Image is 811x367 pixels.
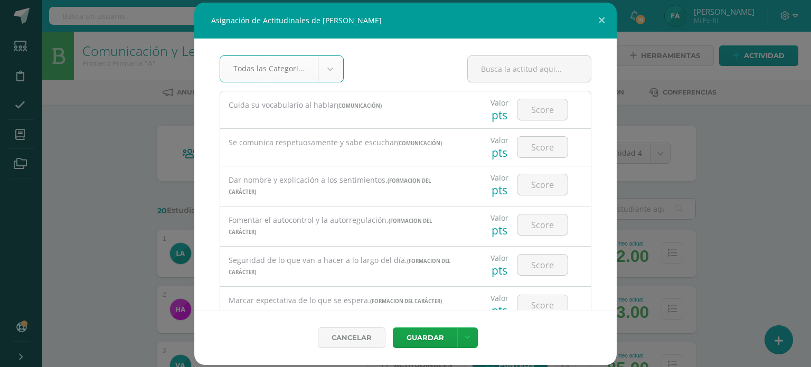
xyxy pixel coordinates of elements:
[229,258,450,276] span: (FORMACION DEL CARÁCTER)
[491,263,508,278] div: pts
[491,303,508,318] div: pts
[587,3,617,39] button: Close (Esc)
[491,223,508,238] div: pts
[229,100,459,111] div: Cuida su vocabulario al hablar
[229,177,431,196] span: (FORMACION DEL CARÁCTER)
[393,327,457,348] button: Guardar
[229,255,459,278] div: Seguridad de lo que van a hacer a lo largo del día.
[491,213,508,223] div: Valor
[491,173,508,183] div: Valor
[517,214,568,235] input: Score
[517,137,568,157] input: Score
[220,56,343,82] a: Todas las Categorias
[318,327,385,348] a: Cancelar
[491,293,508,303] div: Valor
[233,56,305,81] span: Todas las Categorias
[337,102,382,109] span: (Comunicación)
[468,56,591,82] input: Busca la actitud aqui...
[370,298,442,305] span: (FORMACION DEL CARÁCTER)
[194,3,617,39] div: Asignación de Actitudinales de [PERSON_NAME]
[491,98,508,108] div: Valor
[491,145,508,160] div: pts
[491,253,508,263] div: Valor
[229,215,459,238] div: Fomentar el autocontrol y la autorregulación.
[517,255,568,275] input: Score
[517,99,568,120] input: Score
[229,137,459,149] div: Se comunica respetuosamente y sabe escuchar
[491,108,508,123] div: pts
[517,174,568,195] input: Score
[229,295,459,307] div: Marcar expectativa de lo que se espera.
[397,140,442,147] span: (Comunicación)
[517,295,568,316] input: Score
[229,218,432,236] span: (FORMACION DEL CARÁCTER)
[491,183,508,197] div: pts
[491,135,508,145] div: Valor
[229,175,459,197] div: Dar nombre y explicación a los sentimientos.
